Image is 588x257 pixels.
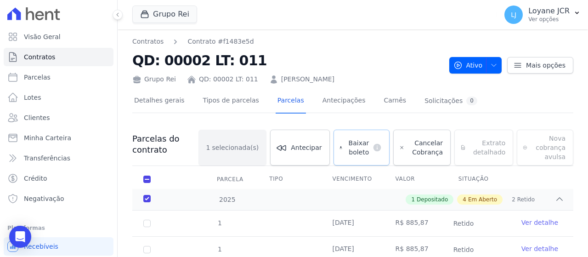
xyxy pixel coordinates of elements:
[276,89,306,114] a: Parcelas
[4,169,113,188] a: Crédito
[132,74,176,84] div: Grupo Rei
[321,89,367,114] a: Antecipações
[507,57,573,74] a: Mais opções
[526,61,565,70] span: Mais opções
[449,57,502,74] button: Ativo
[382,89,408,114] a: Carnês
[424,97,477,105] div: Solicitações
[24,73,51,82] span: Parcelas
[4,237,113,256] a: Recebíveis
[447,170,510,189] th: Situação
[528,6,570,16] p: Loyane JCR
[258,170,321,189] th: Tipo
[270,130,329,166] a: Antecipar
[423,89,479,114] a: Solicitações0
[199,74,258,84] a: QD: 00002 LT: 011
[466,97,477,105] div: 0
[7,223,110,234] div: Plataformas
[321,211,384,236] td: [DATE]
[24,52,55,62] span: Contratos
[521,244,558,253] a: Ver detalhe
[4,149,113,167] a: Transferências
[281,74,334,84] a: [PERSON_NAME]
[24,113,50,122] span: Clientes
[321,170,384,189] th: Vencimento
[201,89,261,114] a: Tipos de parcelas
[132,37,254,46] nav: Breadcrumb
[453,57,483,74] span: Ativo
[512,195,515,204] span: 2
[217,219,222,227] span: 1
[132,37,442,46] nav: Breadcrumb
[408,138,443,157] span: Cancelar Cobrança
[521,218,558,227] a: Ver detalhe
[4,109,113,127] a: Clientes
[417,195,448,204] span: Depositado
[463,195,466,204] span: 4
[4,68,113,86] a: Parcelas
[24,174,47,183] span: Crédito
[9,226,31,248] div: Open Intercom Messenger
[132,89,187,114] a: Detalhes gerais
[187,37,254,46] a: Contrato #f1483e5d
[132,6,197,23] button: Grupo Rei
[468,195,497,204] span: Em Aberto
[24,242,58,251] span: Recebíveis
[206,170,254,188] div: Parcela
[24,133,71,143] span: Minha Carteira
[24,32,61,41] span: Visão Geral
[497,2,588,28] button: LJ Loyane JCR Ver opções
[24,194,64,203] span: Negativação
[143,246,151,253] input: Só é possível selecionar pagamentos em aberto
[217,246,222,253] span: 1
[411,195,415,204] span: 1
[4,28,113,46] a: Visão Geral
[448,244,480,255] span: Retido
[24,154,70,163] span: Transferências
[4,129,113,147] a: Minha Carteira
[132,50,442,71] h2: QD: 00002 LT: 011
[143,220,151,227] input: Só é possível selecionar pagamentos em aberto
[334,130,390,166] a: Baixar boleto
[206,143,210,152] span: 1
[4,48,113,66] a: Contratos
[291,143,322,152] span: Antecipar
[4,189,113,208] a: Negativação
[511,11,516,18] span: LJ
[346,138,369,157] span: Baixar boleto
[448,218,480,229] span: Retido
[24,93,41,102] span: Lotes
[384,170,447,189] th: Valor
[528,16,570,23] p: Ver opções
[517,195,535,204] span: Retido
[132,133,198,155] h3: Parcelas do contrato
[393,130,451,166] a: Cancelar Cobrança
[132,37,164,46] a: Contratos
[212,143,259,152] span: selecionada(s)
[384,211,447,236] td: R$ 885,87
[4,88,113,107] a: Lotes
